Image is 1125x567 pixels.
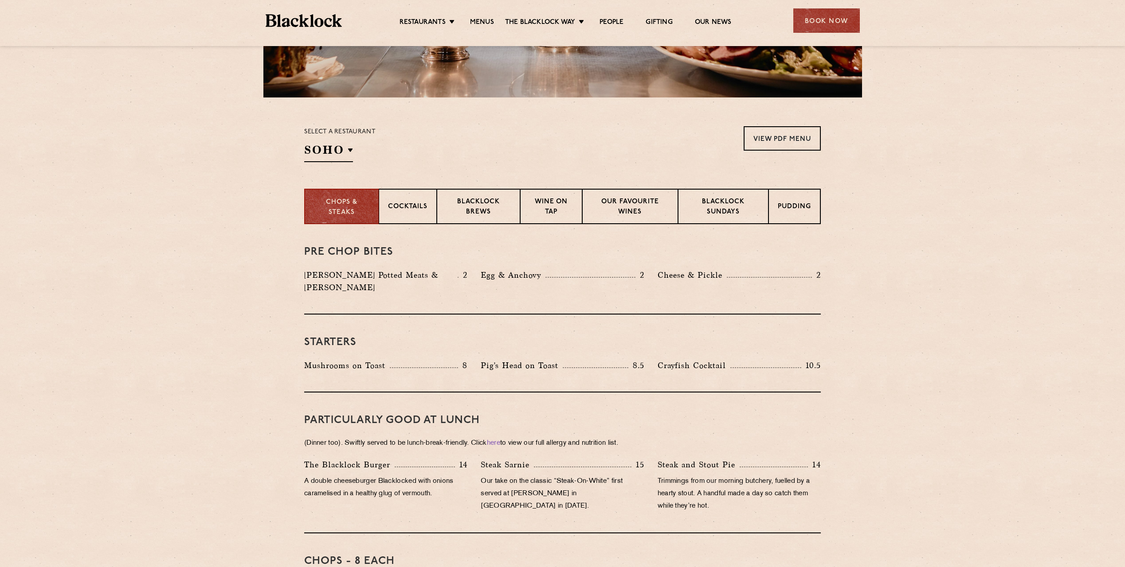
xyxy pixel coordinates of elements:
p: Steak Sarnie [481,458,534,471]
p: (Dinner too). Swiftly served to be lunch-break-friendly. Click to view our full allergy and nutri... [304,437,821,450]
p: 2 [635,269,644,281]
h3: PARTICULARLY GOOD AT LUNCH [304,415,821,426]
h3: Chops - 8 each [304,555,821,567]
a: Our News [695,18,732,28]
p: Mushrooms on Toast [304,359,390,372]
p: 10.5 [801,360,821,371]
h2: SOHO [304,142,353,162]
a: View PDF Menu [744,126,821,151]
a: Restaurants [400,18,446,28]
p: 14 [455,459,468,470]
div: Book Now [793,8,860,33]
p: Blacklock Sundays [687,197,759,218]
p: A double cheeseburger Blacklocked with onions caramelised in a healthy glug of vermouth. [304,475,467,500]
a: People [600,18,623,28]
p: Egg & Anchovy [481,269,545,281]
p: Select a restaurant [304,126,376,138]
p: 14 [808,459,821,470]
a: here [487,440,500,447]
p: Pig's Head on Toast [481,359,563,372]
p: 15 [631,459,644,470]
h3: Starters [304,337,821,348]
p: Chops & Steaks [314,198,369,217]
p: Pudding [778,202,811,213]
p: Our favourite wines [592,197,668,218]
p: Cocktails [388,202,427,213]
p: Our take on the classic “Steak-On-White” first served at [PERSON_NAME] in [GEOGRAPHIC_DATA] in [D... [481,475,644,513]
p: [PERSON_NAME] Potted Meats & [PERSON_NAME] [304,269,458,294]
p: Blacklock Brews [446,197,511,218]
img: BL_Textured_Logo-footer-cropped.svg [266,14,342,27]
p: Wine on Tap [529,197,573,218]
p: The Blacklock Burger [304,458,395,471]
h3: Pre Chop Bites [304,246,821,258]
p: 8.5 [628,360,644,371]
p: Trimmings from our morning butchery, fuelled by a hearty stout. A handful made a day so catch the... [658,475,821,513]
p: Cheese & Pickle [658,269,727,281]
a: Gifting [646,18,672,28]
p: Crayfish Cocktail [658,359,730,372]
a: Menus [470,18,494,28]
p: 2 [812,269,821,281]
p: 2 [459,269,467,281]
p: Steak and Stout Pie [658,458,740,471]
a: The Blacklock Way [505,18,575,28]
p: 8 [458,360,467,371]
